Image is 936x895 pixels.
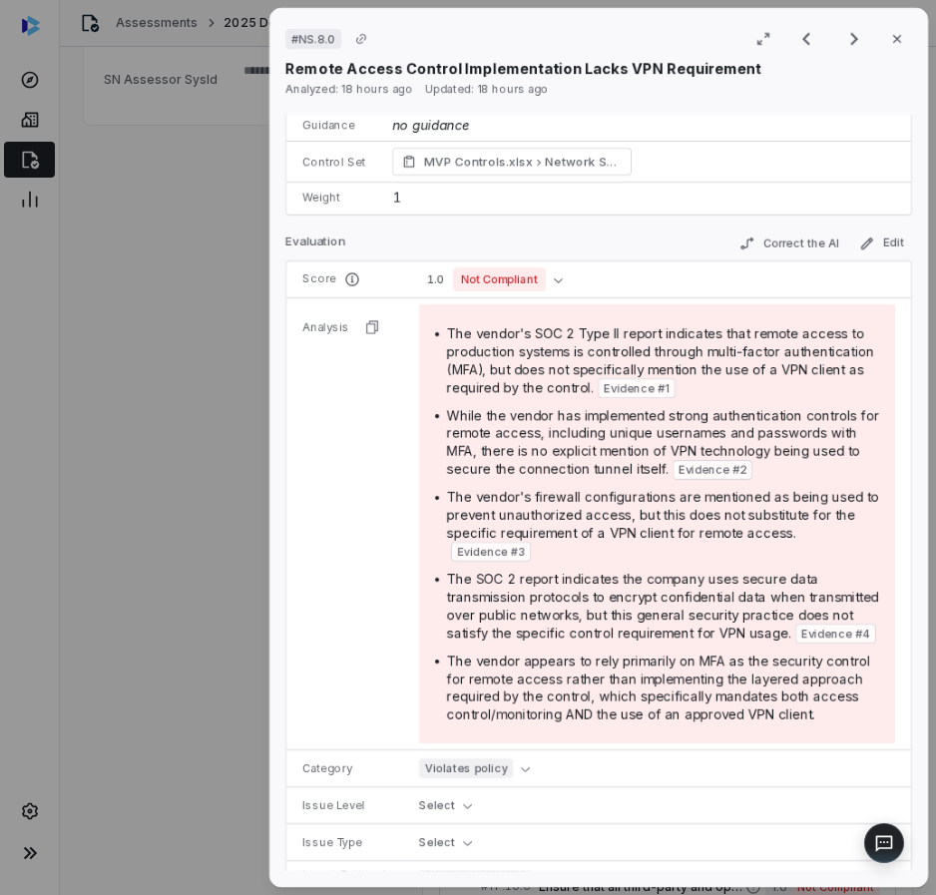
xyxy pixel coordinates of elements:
[447,407,879,477] span: While the vendor has implemented strong authentication controls for remote access, including uniq...
[419,758,513,778] span: Violates policy
[419,267,571,291] button: 1.0Not Compliant
[302,118,368,133] p: Guidance
[302,320,349,335] p: Analysis
[457,544,525,560] span: Evidence # 3
[786,27,826,51] button: Previous result
[419,830,480,854] button: Select
[731,231,847,255] button: Correct the AI
[285,82,413,96] span: Analyzed: 18 hours ago
[834,27,874,51] button: Next result
[285,58,761,79] p: Remote Access Control Implementation Lacks VPN Requirement
[392,117,469,133] span: no guidance
[302,155,368,170] p: Control Set
[302,798,395,813] p: Issue Level
[419,793,480,817] button: Select
[424,152,622,172] span: MVP Controls.xlsx Network Security
[447,653,870,722] span: The vendor appears to rely primarily on MFA as the security control for remote access rather than...
[447,325,874,395] span: The vendor's SOC 2 Type II report indicates that remote access to production systems is controlle...
[343,21,379,57] button: Copy link
[604,380,670,396] span: Evidence # 1
[679,462,746,478] span: Evidence # 2
[302,761,395,776] p: Category
[801,626,870,642] span: Evidence # 4
[425,82,549,96] span: Updated: 18 hours ago
[285,233,345,257] p: Evaluation
[392,190,400,206] span: 1
[447,571,879,641] span: The SOC 2 report indicates the company uses secure data transmission protocols to encrypt confide...
[302,271,395,287] p: Score
[453,267,546,291] span: Not Compliant
[302,191,368,206] p: Weight
[851,231,912,255] button: Edit
[447,489,879,541] span: The vendor's firewall configurations are mentioned as being used to prevent unauthorized access, ...
[291,31,335,47] span: # NS.8.0
[302,835,395,850] p: Issue Type
[302,868,395,883] p: Impact Rationale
